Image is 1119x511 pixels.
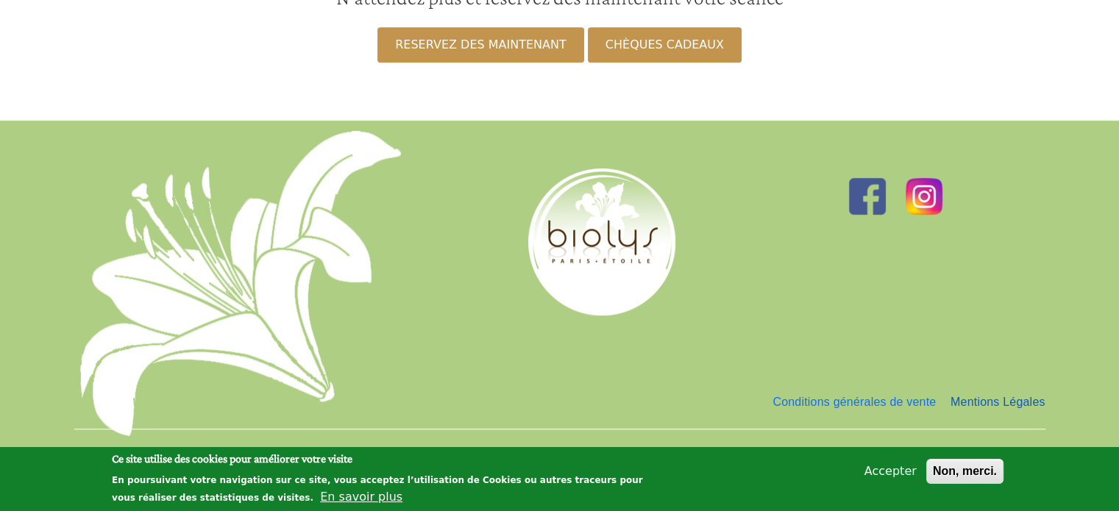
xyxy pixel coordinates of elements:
a: Conditions générales de vente [772,387,936,417]
a: Mentions Légales [951,387,1045,417]
button: Accepter [859,462,923,480]
img: Instagram [906,178,942,215]
button: Non, merci. [926,459,1003,484]
img: Facebook [849,178,886,215]
h2: Ce site utilise des cookies pour améliorer votre visite [112,451,649,467]
button: En savoir plus [320,488,402,506]
a: RESERVEZ DES MAINTENANT [377,27,583,62]
p: En poursuivant votre navigation sur ce site, vous acceptez l’utilisation de Cookies ou autres tra... [112,475,643,503]
img: Biolys Logo [528,168,675,315]
p: © 2025 Biolys Institut - Tous droits réservés - Site Créé par [74,446,1045,461]
a: CHÈQUES CADEAUX [588,27,742,62]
